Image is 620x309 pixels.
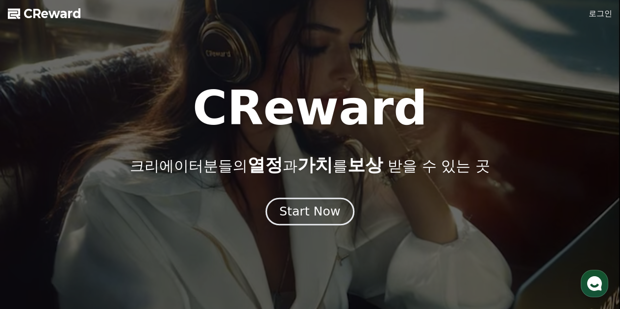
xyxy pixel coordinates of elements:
span: 가치 [298,155,333,175]
a: CReward [8,6,81,22]
a: 로그인 [589,8,612,20]
span: 설정 [151,242,163,250]
span: 보상 [347,155,383,175]
h1: CReward [193,85,427,132]
span: 열정 [248,155,283,175]
div: Start Now [279,203,340,220]
span: 홈 [31,242,37,250]
a: 설정 [126,228,188,252]
p: 크리에이터분들의 과 를 받을 수 있는 곳 [130,155,490,175]
button: Start Now [266,197,354,225]
a: Start Now [268,208,352,217]
a: 홈 [3,228,65,252]
span: CReward [24,6,81,22]
span: 대화 [90,243,101,251]
a: 대화 [65,228,126,252]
